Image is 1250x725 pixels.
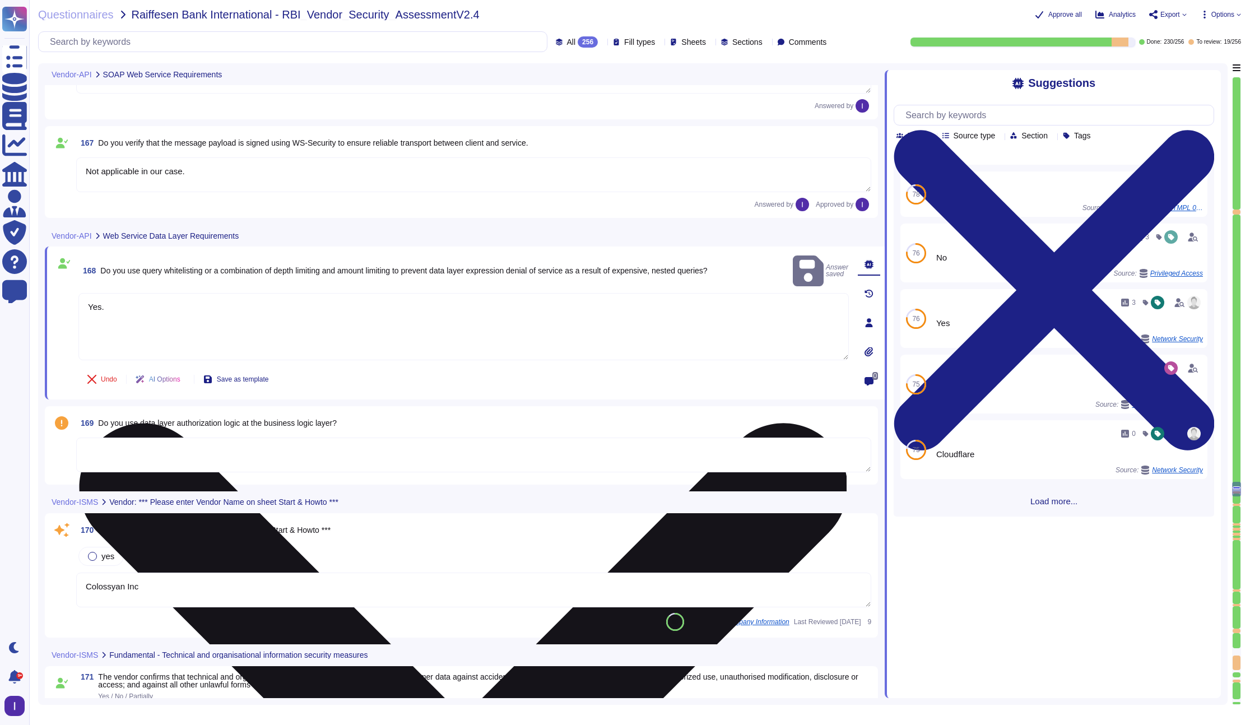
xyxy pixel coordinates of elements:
[76,139,94,147] span: 167
[44,32,547,52] input: Search by keywords
[1164,39,1184,45] span: 230 / 256
[1211,11,1234,18] span: Options
[866,619,872,625] span: 9
[52,498,98,506] span: Vendor-ISMS
[912,250,919,257] span: 76
[16,672,23,679] div: 9+
[76,157,871,192] textarea: Not applicable in our case.
[624,38,655,46] span: Fill types
[1187,296,1201,309] img: user
[1147,39,1162,45] span: Done:
[912,191,919,198] span: 78
[98,138,528,147] span: Do you verify that the message payload is signed using WS-Security to ensure reliable transport b...
[1187,427,1201,440] img: user
[2,694,32,718] button: user
[1048,11,1082,18] span: Approve all
[578,36,598,48] div: 256
[100,266,707,275] span: Do you use query whitelisting or a combination of depth limiting and amount limiting to prevent d...
[132,9,480,20] span: Raiffesen Bank International - RBI_Vendor_Security_AssessmentV2.4
[1224,39,1241,45] span: 19 / 256
[796,198,809,211] img: user
[1035,10,1082,19] button: Approve all
[76,673,94,681] span: 171
[856,99,869,113] img: user
[732,38,763,46] span: Sections
[78,293,849,360] textarea: Yes.
[52,651,98,659] span: Vendor-ISMS
[856,198,869,211] img: user
[912,447,919,453] span: 75
[912,381,919,388] span: 75
[1095,10,1136,19] button: Analytics
[912,315,919,322] span: 76
[4,696,25,716] img: user
[78,267,96,275] span: 168
[681,38,706,46] span: Sheets
[872,372,879,380] span: 0
[76,573,871,607] textarea: Colossyan Inc
[98,672,858,689] span: The vendor confirms that technical and organisational measures are in place to protect customer d...
[900,105,1214,125] input: Search by keywords
[672,619,678,625] span: 86
[894,497,1214,505] span: Load more...
[755,201,793,208] span: Answered by
[793,253,849,289] span: Answer saved
[1109,11,1136,18] span: Analytics
[815,103,853,109] span: Answered by
[103,71,222,78] span: SOAP Web Service Requirements
[567,38,576,46] span: All
[816,201,853,208] span: Approved by
[109,498,338,506] span: Vendor: *** Please enter Vendor Name on sheet Start & Howto ***
[76,526,94,534] span: 170
[1196,39,1221,45] span: To review:
[52,71,92,78] span: Vendor-API
[1160,11,1180,18] span: Export
[52,232,92,240] span: Vendor-API
[103,232,239,240] span: Web Service Data Layer Requirements
[109,651,368,659] span: Fundamental - Technical and organisational information security measures
[789,38,827,46] span: Comments
[76,419,94,427] span: 169
[38,9,114,20] span: Questionnaires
